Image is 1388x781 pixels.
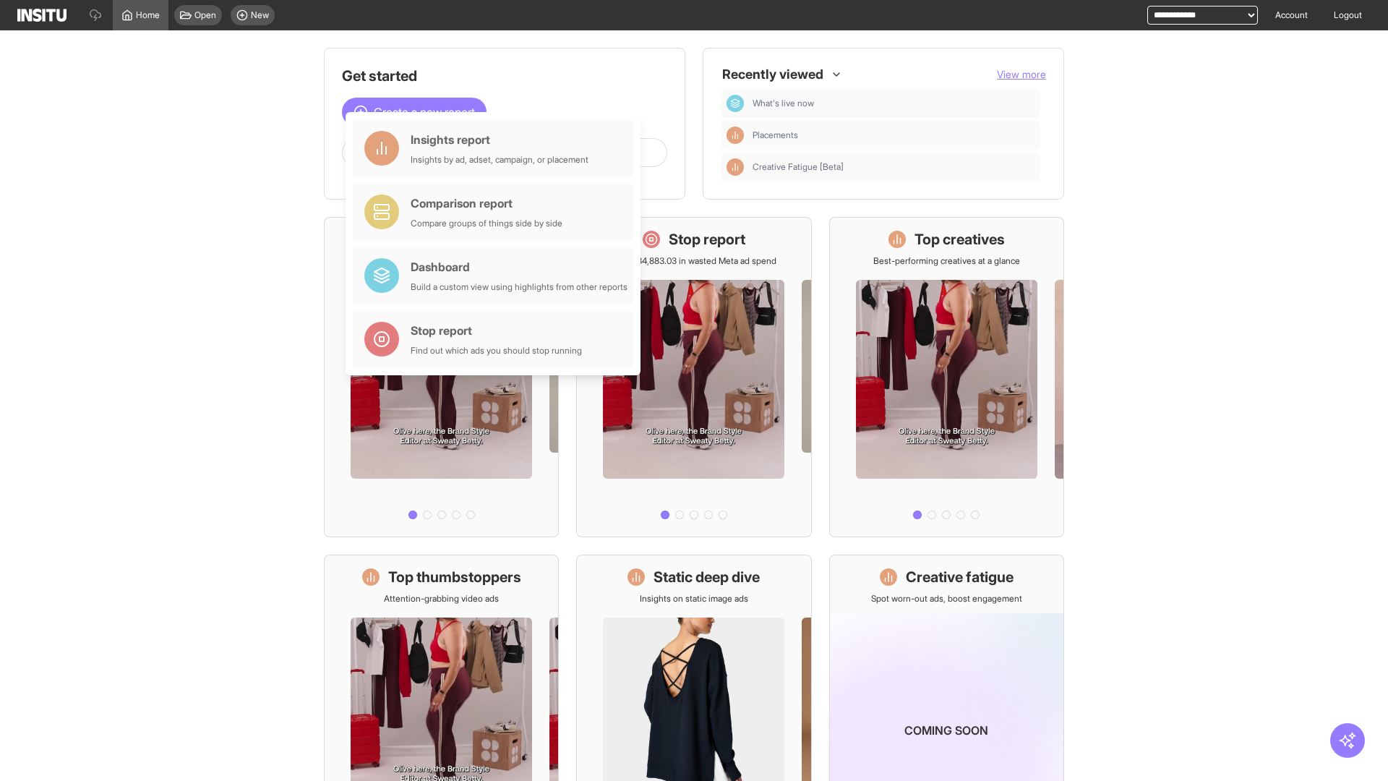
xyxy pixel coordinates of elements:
[727,158,744,176] div: Insights
[324,217,559,537] a: What's live nowSee all active ads instantly
[753,129,1034,141] span: Placements
[251,9,269,21] span: New
[388,567,521,587] h1: Top thumbstoppers
[753,129,798,141] span: Placements
[611,255,776,267] p: Save £34,883.03 in wasted Meta ad spend
[374,103,475,121] span: Create a new report
[753,161,844,173] span: Creative Fatigue [Beta]
[411,281,627,293] div: Build a custom view using highlights from other reports
[829,217,1064,537] a: Top creativesBest-performing creatives at a glance
[640,593,748,605] p: Insights on static image ads
[411,258,627,276] div: Dashboard
[873,255,1020,267] p: Best-performing creatives at a glance
[194,9,216,21] span: Open
[669,229,745,249] h1: Stop report
[997,68,1046,80] span: View more
[997,67,1046,82] button: View more
[342,98,487,127] button: Create a new report
[411,345,582,357] div: Find out which ads you should stop running
[136,9,160,21] span: Home
[753,161,1034,173] span: Creative Fatigue [Beta]
[411,154,588,166] div: Insights by ad, adset, campaign, or placement
[411,322,582,339] div: Stop report
[384,593,499,605] p: Attention-grabbing video ads
[727,95,744,112] div: Dashboard
[17,9,67,22] img: Logo
[727,127,744,144] div: Insights
[411,131,588,148] div: Insights report
[411,195,562,212] div: Comparison report
[342,66,667,86] h1: Get started
[654,567,760,587] h1: Static deep dive
[576,217,811,537] a: Stop reportSave £34,883.03 in wasted Meta ad spend
[914,229,1005,249] h1: Top creatives
[753,98,814,109] span: What's live now
[753,98,1034,109] span: What's live now
[411,218,562,229] div: Compare groups of things side by side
